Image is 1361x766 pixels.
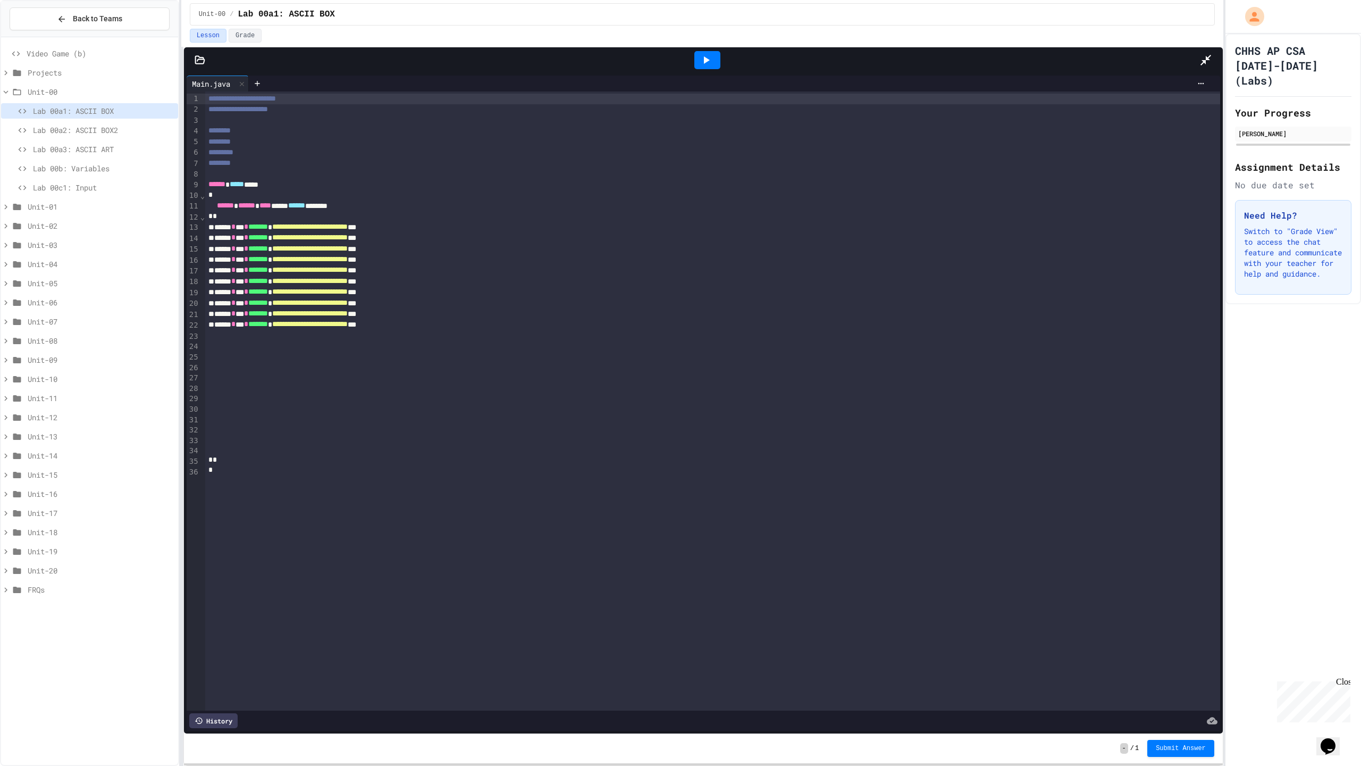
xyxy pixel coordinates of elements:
[27,48,174,59] span: Video Game (b)
[28,469,174,480] span: Unit-15
[200,191,205,200] span: Fold line
[28,316,174,327] span: Unit-07
[28,546,174,557] span: Unit-19
[1244,226,1342,279] p: Switch to "Grade View" to access the chat feature and communicate with your teacher for help and ...
[1316,723,1350,755] iframe: chat widget
[28,259,174,270] span: Unit-04
[187,331,200,342] div: 23
[33,182,174,193] span: Lab 00c1: Input
[187,126,200,137] div: 4
[187,94,200,104] div: 1
[187,159,200,169] div: 7
[33,105,174,116] span: Lab 00a1: ASCII BOX
[187,404,200,415] div: 30
[187,298,200,309] div: 20
[28,393,174,404] span: Unit-11
[4,4,73,68] div: Chat with us now!Close
[238,8,334,21] span: Lab 00a1: ASCII BOX
[28,278,174,289] span: Unit-05
[28,450,174,461] span: Unit-14
[28,67,174,78] span: Projects
[1234,4,1267,29] div: My Account
[187,456,200,467] div: 35
[1135,744,1139,753] span: 1
[187,115,200,126] div: 3
[1147,740,1214,757] button: Submit Answer
[187,425,200,436] div: 32
[28,201,174,212] span: Unit-01
[28,584,174,595] span: FRQs
[1273,677,1350,722] iframe: chat widget
[187,147,200,158] div: 6
[28,488,174,499] span: Unit-16
[28,354,174,365] span: Unit-09
[187,78,236,89] div: Main.java
[187,180,200,190] div: 9
[187,255,200,266] div: 16
[33,163,174,174] span: Lab 00b: Variables
[1120,743,1128,754] span: -
[1235,160,1351,174] h2: Assignment Details
[229,29,262,43] button: Grade
[187,373,200,384] div: 27
[199,10,225,19] span: Unit-00
[187,244,200,255] div: 15
[33,144,174,155] span: Lab 00a3: ASCII ART
[187,169,200,180] div: 8
[190,29,226,43] button: Lesson
[1238,129,1348,138] div: [PERSON_NAME]
[187,201,200,212] div: 11
[187,234,200,244] div: 14
[1156,744,1206,753] span: Submit Answer
[189,713,238,728] div: History
[1244,209,1342,222] h3: Need Help?
[28,431,174,442] span: Unit-13
[1235,43,1351,88] h1: CHHS AP CSA [DATE]-[DATE] (Labs)
[187,384,200,394] div: 28
[28,220,174,231] span: Unit-02
[187,352,200,363] div: 25
[1235,179,1351,191] div: No due date set
[187,137,200,147] div: 5
[28,565,174,576] span: Unit-20
[187,446,200,456] div: 34
[28,507,174,519] span: Unit-17
[28,412,174,423] span: Unit-12
[230,10,233,19] span: /
[187,415,200,426] div: 31
[187,212,200,223] div: 12
[73,13,122,24] span: Back to Teams
[187,190,200,201] div: 10
[187,266,200,277] div: 17
[187,436,200,446] div: 33
[200,213,205,221] span: Fold line
[187,288,200,298] div: 19
[187,104,200,115] div: 2
[187,76,249,91] div: Main.java
[187,467,200,478] div: 36
[187,222,200,233] div: 13
[28,297,174,308] span: Unit-06
[28,373,174,385] span: Unit-10
[1235,105,1351,120] h2: Your Progress
[187,394,200,404] div: 29
[187,277,200,287] div: 18
[33,124,174,136] span: Lab 00a2: ASCII BOX2
[28,527,174,538] span: Unit-18
[1130,744,1134,753] span: /
[187,310,200,320] div: 21
[10,7,170,30] button: Back to Teams
[28,239,174,251] span: Unit-03
[28,335,174,346] span: Unit-08
[187,320,200,331] div: 22
[187,363,200,373] div: 26
[28,86,174,97] span: Unit-00
[187,342,200,352] div: 24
